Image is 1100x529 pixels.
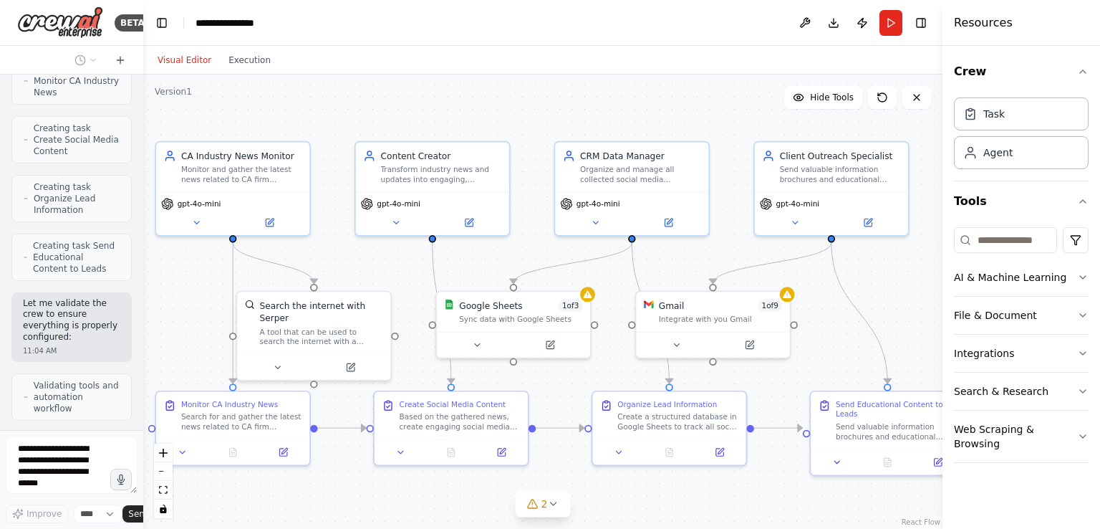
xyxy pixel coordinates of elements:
[181,150,302,162] div: CA Industry News Monitor
[154,462,173,481] button: zoom out
[633,215,703,230] button: Open in side panel
[810,92,854,103] span: Hide Tools
[954,373,1089,410] button: Search & Research
[617,399,717,409] div: Organize Lead Information
[181,411,302,432] div: Search for and gather the latest news related to CA firm services including Tax updates, Audit st...
[155,391,311,466] div: Monitor CA Industry NewsSearch for and gather the latest news related to CA firm services includi...
[954,297,1089,334] button: File & Document
[776,199,819,209] span: gpt-4o-mini
[836,421,957,442] div: Send valuable information brochures and educational content via email to qualified leads and cont...
[954,52,1089,92] button: Crew
[154,444,173,518] div: React Flow controls
[377,199,420,209] span: gpt-4o-mini
[154,500,173,518] button: toggle interactivity
[226,242,238,383] g: Edge from b6cc5e92-f289-4d92-88a8-d1b5de084fb8 to c27d9eba-6ea6-40bd-8f8b-d405289af6ab
[262,445,305,460] button: Open in side panel
[541,497,548,511] span: 2
[580,150,701,162] div: CRM Data Manager
[34,181,120,216] span: Creating task Organize Lead Information
[234,215,304,230] button: Open in side panel
[758,300,782,312] span: Number of enabled actions
[400,399,506,409] div: Create Social Media Content
[17,6,103,39] img: Logo
[434,215,504,230] button: Open in side panel
[707,242,838,284] g: Edge from 90ecc647-f7b9-4759-9cdf-92437c0cc658 to e79a74b5-fe08-4efb-8972-080173abace6
[154,444,173,462] button: zoom in
[109,52,132,69] button: Start a new chat
[754,421,802,434] g: Edge from ce3d3114-aee3-4f63-82f0-8b5f7d269062 to 249ff972-618b-4515-8050-4721044310c7
[23,298,120,343] p: Let me validate the crew to ensure everything is properly configured:
[354,141,511,237] div: Content CreatorTransform industry news and updates into engaging, educational social media conten...
[425,445,478,460] button: No output available
[381,150,502,162] div: Content Creator
[260,327,383,347] div: A tool that can be used to search the internet with a search_query. Supports different search typ...
[954,411,1089,462] button: Web Scraping & Browsing
[318,421,366,434] g: Edge from c27d9eba-6ea6-40bd-8f8b-d405289af6ab to 9ef74d10-d18d-4b1e-b23c-d0ee2c261aeb
[983,107,1005,121] div: Task
[128,508,150,520] span: Send
[784,86,862,109] button: Hide Tools
[833,215,903,230] button: Open in side panel
[780,150,901,162] div: Client Outreach Specialist
[554,141,710,237] div: CRM Data ManagerOrganize and manage all collected social media interactions, comments, and lead i...
[780,165,901,185] div: Send valuable information brochures and educational content to qualified leads and existing clien...
[236,291,392,381] div: SerperDevToolSearch the internet with SerperA tool that can be used to search the internet with a...
[149,52,220,69] button: Visual Editor
[315,360,385,375] button: Open in side panel
[902,518,940,526] a: React Flow attribution
[659,300,685,312] div: Gmail
[181,399,278,409] div: Monitor CA Industry News
[576,199,620,209] span: gpt-4o-mini
[536,421,584,434] g: Edge from 9ef74d10-d18d-4b1e-b23c-d0ee2c261aeb to ce3d3114-aee3-4f63-82f0-8b5f7d269062
[954,181,1089,221] button: Tools
[178,199,221,209] span: gpt-4o-mini
[954,335,1089,372] button: Integrations
[643,445,696,460] button: No output available
[480,445,523,460] button: Open in side panel
[110,469,132,490] button: Click to speak your automation idea
[592,391,748,466] div: Organize Lead InformationCreate a structured database in Google Sheets to track all social media ...
[917,455,960,470] button: Open in side panel
[861,455,914,470] button: No output available
[698,445,741,460] button: Open in side panel
[155,141,311,237] div: CA Industry News MonitorMonitor and gather the latest news related to CA firm services including ...
[155,86,192,97] div: Version 1
[34,64,120,98] span: Creating task Monitor CA Industry News
[444,300,454,310] img: Google Sheets
[26,508,62,520] span: Improve
[515,338,585,353] button: Open in side panel
[373,391,529,466] div: Create Social Media ContentBased on the gathered news, create engaging social media content for m...
[69,52,103,69] button: Switch to previous chat
[753,141,910,237] div: Client Outreach SpecialistSend valuable information brochures and educational content to qualifie...
[181,165,302,185] div: Monitor and gather the latest news related to CA firm services including Tax, Audit, GST, and gen...
[954,259,1089,296] button: AI & Machine Learning
[33,240,120,275] span: Creating task Send Educational Content to Leads
[459,300,522,312] div: Google Sheets
[245,300,255,310] img: SerperDevTool
[644,300,654,310] img: Gmail
[122,505,167,523] button: Send
[954,14,1013,32] h4: Resources
[226,242,320,284] g: Edge from b6cc5e92-f289-4d92-88a8-d1b5de084fb8 to 44b1a4fe-5921-4549-9602-ba1aa866aba3
[659,315,782,325] div: Integrate with you Gmail
[260,300,383,325] div: Search the internet with Serper
[836,399,957,419] div: Send Educational Content to Leads
[400,411,521,432] div: Based on the gathered news, create engaging social media content for multiple platforms (LinkedIn...
[580,165,701,185] div: Organize and manage all collected social media interactions, comments, and lead information in a ...
[825,242,894,383] g: Edge from 90ecc647-f7b9-4759-9cdf-92437c0cc658 to 249ff972-618b-4515-8050-4721044310c7
[115,14,150,32] div: BETA
[34,123,120,157] span: Creating task Create Social Media Content
[617,411,738,432] div: Create a structured database in Google Sheets to track all social media interactions, comments, a...
[954,221,1089,475] div: Tools
[154,481,173,500] button: fit view
[714,338,784,353] button: Open in side panel
[381,165,502,185] div: Transform industry news and updates into engaging, educational social media content that position...
[911,13,931,33] button: Hide right sidebar
[507,242,638,284] g: Edge from f94e3e23-ddc9-45ba-8e6e-0b8c93ab10c8 to ff9b3992-8925-429b-b495-2fa074c34eba
[635,291,791,359] div: GmailGmail1of9Integrate with you Gmail
[23,345,120,356] div: 11:04 AM
[206,445,259,460] button: No output available
[459,315,582,325] div: Sync data with Google Sheets
[516,491,571,518] button: 2
[220,52,279,69] button: Execution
